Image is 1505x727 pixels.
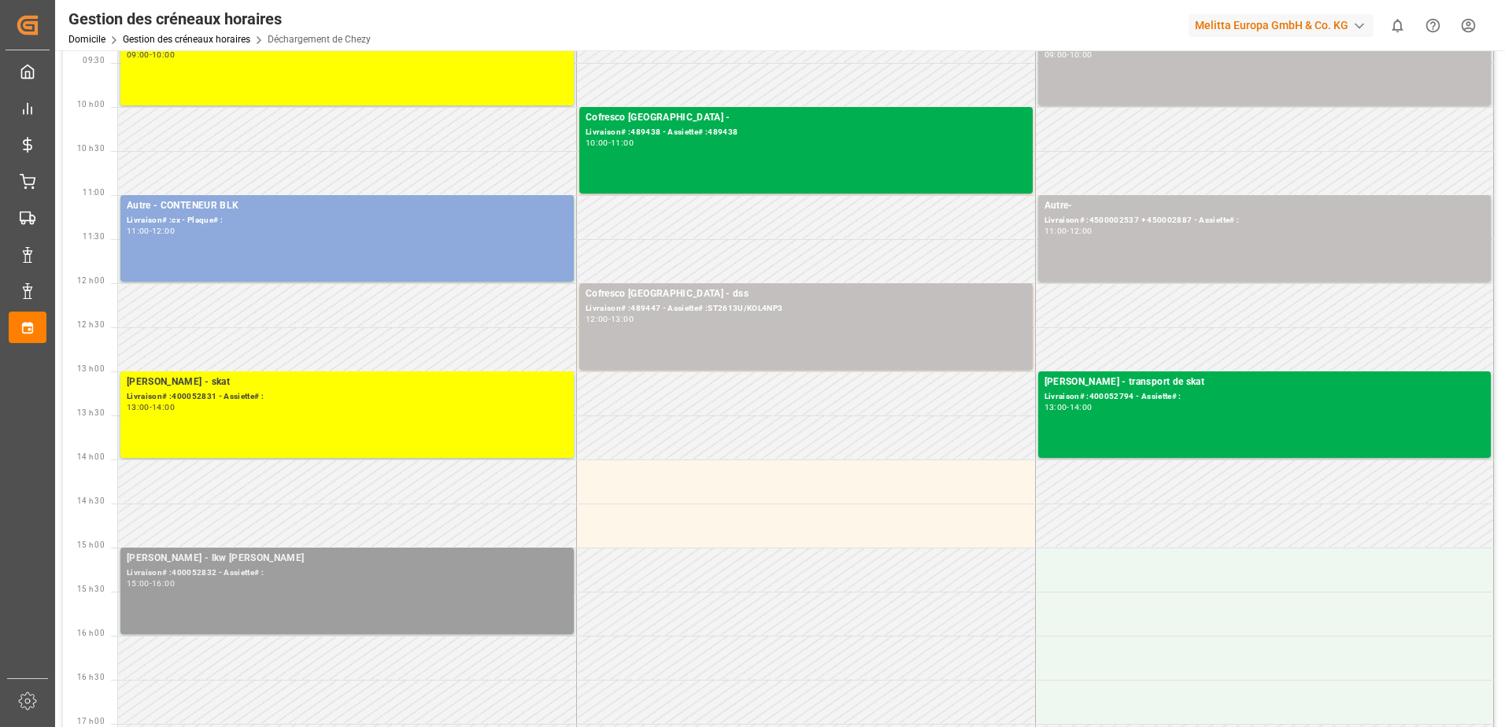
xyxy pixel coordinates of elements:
div: 12:00 [1070,227,1093,234]
span: 13 h 00 [77,364,105,373]
div: 10:00 [586,139,608,146]
span: 17 h 00 [77,717,105,725]
div: Livraison# :400052794 - Assiette# : [1045,390,1485,404]
div: Cofresco [GEOGRAPHIC_DATA] - [586,110,1026,126]
div: Livraison# :4500002537 + 450002887 - Assiette# : [1045,214,1485,227]
div: 10:00 [152,51,175,58]
div: 11:00 [127,227,150,234]
div: 14:00 [152,404,175,411]
button: Centre d’aide [1415,8,1451,43]
div: 11:00 [611,139,634,146]
div: 09:00 [1045,51,1067,58]
div: 16:00 [152,580,175,587]
span: 15 h 30 [77,585,105,593]
span: 16 h 30 [77,673,105,681]
div: 14:00 [1070,404,1093,411]
a: Domicile [68,34,105,45]
div: [PERSON_NAME] - skat [127,375,568,390]
div: - [1067,51,1069,58]
div: 12:00 [152,227,175,234]
div: 10:00 [1070,51,1093,58]
button: Afficher 0 nouvelles notifications [1380,8,1415,43]
div: 11:00 [1045,227,1067,234]
span: 14 h 00 [77,452,105,461]
span: 15 h 00 [77,541,105,549]
span: 11:30 [83,232,105,241]
div: - [1067,404,1069,411]
span: 10 h 30 [77,144,105,153]
div: 12:00 [586,316,608,323]
div: - [150,51,152,58]
span: 11:00 [83,188,105,197]
div: - [150,580,152,587]
div: 13:00 [127,404,150,411]
div: - [608,316,611,323]
span: 09:30 [83,56,105,65]
div: [PERSON_NAME] - transport de skat [1045,375,1485,390]
div: Gestion des créneaux horaires [68,7,371,31]
div: - [608,139,611,146]
div: 13:00 [1045,404,1067,411]
div: Livraison# :489438 - Assiette# :489438 [586,126,1026,139]
div: - [150,404,152,411]
span: 12 h 30 [77,320,105,329]
div: - [150,227,152,234]
span: 12 h 00 [77,276,105,285]
div: Livraison# :cx - Plaque# : [127,214,568,227]
span: 16 h 00 [77,629,105,637]
a: Gestion des créneaux horaires [123,34,250,45]
div: 09:00 [127,51,150,58]
span: 13 h 30 [77,408,105,417]
div: Cofresco [GEOGRAPHIC_DATA] - dss [586,286,1026,302]
button: Melitta Europa GmbH & Co. KG [1189,10,1380,40]
div: Autre - CONTENEUR BLK [127,198,568,214]
div: Livraison# :489447 - Assiette# :ST2613U/KOL4NP3 [586,302,1026,316]
font: Melitta Europa GmbH & Co. KG [1195,17,1348,34]
span: 10 h 00 [77,100,105,109]
div: - [1067,227,1069,234]
div: 13:00 [611,316,634,323]
div: Livraison# :400052831 - Assiette# : [127,390,568,404]
div: Autre- [1045,198,1485,214]
div: Livraison# :400052832 - Assiette# : [127,566,568,580]
span: 14 h 30 [77,496,105,505]
div: [PERSON_NAME] - lkw [PERSON_NAME] [127,551,568,566]
div: 15:00 [127,580,150,587]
